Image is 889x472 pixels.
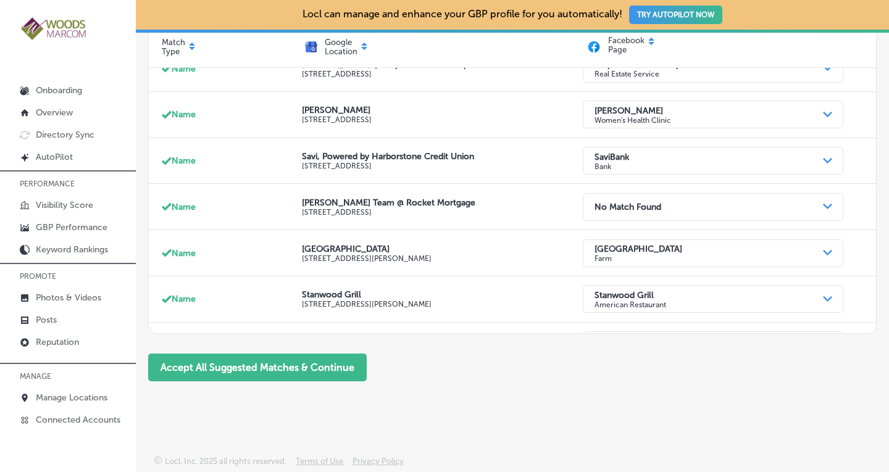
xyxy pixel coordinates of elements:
a: Privacy Policy [353,457,404,472]
p: Manage Locations [36,392,107,403]
p: Name [172,202,196,212]
p: [PERSON_NAME] [302,105,583,115]
strong: Stanwood Grill [595,289,654,300]
p: Name [172,109,196,120]
p: [STREET_ADDRESS] [302,162,583,170]
p: Stanwood Grill [302,289,583,300]
img: 4a29b66a-e5ec-43cd-850c-b989ed1601aaLogo_Horizontal_BerryOlive_1000.jpg [20,16,88,41]
p: [GEOGRAPHIC_DATA] [302,244,583,254]
p: Keyword Rankings [36,244,108,255]
p: Reputation [36,337,79,347]
p: [STREET_ADDRESS] [302,208,583,217]
strong: [GEOGRAPHIC_DATA] [595,244,682,254]
p: Women's Health Clinic [595,115,671,124]
p: Onboarding [36,85,82,96]
strong: SaviBank [595,151,629,162]
p: Visibility Score [36,200,93,210]
p: [STREET_ADDRESS][PERSON_NAME] [302,254,583,263]
p: AutoPilot [36,152,73,162]
p: Real Estate Service [595,70,703,78]
p: Name [172,64,196,74]
p: Photos & Videos [36,292,101,303]
p: Name [172,248,196,259]
p: Directory Sync [36,130,94,140]
p: [PERSON_NAME] Team @ Rocket Mortgage [302,197,583,208]
p: [STREET_ADDRESS] [302,70,583,78]
strong: [PERSON_NAME] [595,105,663,115]
p: Name [172,155,196,166]
p: Name [172,294,196,304]
p: Overview [36,107,73,118]
p: Savi, Powered by Harborstone Credit Union [302,151,583,162]
p: American Restaurant [595,300,666,308]
p: Bank [595,162,629,170]
p: Facebook Page [608,36,645,57]
p: GBP Performance [36,222,107,233]
a: Terms of Use [296,457,343,472]
p: Google Location [325,38,357,56]
button: Accept All Suggested Matches & Continue [148,354,367,381]
p: [STREET_ADDRESS][PERSON_NAME] [302,300,583,308]
button: TRY AUTOPILOT NOW [629,6,722,24]
p: Posts [36,315,57,325]
p: [STREET_ADDRESS] [302,115,583,124]
p: Connected Accounts [36,415,120,425]
p: Locl, Inc. 2025 all rights reserved. [165,457,286,466]
strong: No Match Found [595,202,661,212]
p: Match Type [162,38,185,56]
p: Farm [595,254,682,263]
